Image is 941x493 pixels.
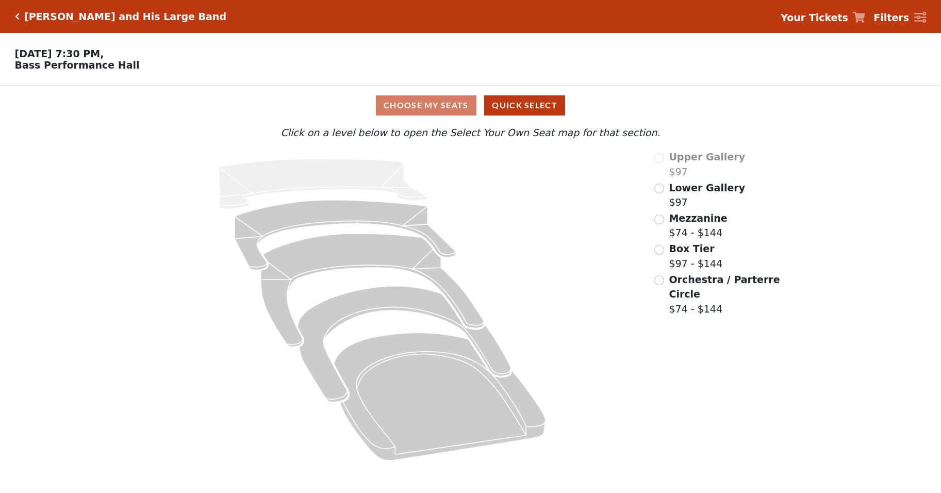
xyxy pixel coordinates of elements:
[781,10,865,25] a: Your Tickets
[15,13,20,20] a: Click here to go back to filters
[219,159,428,209] path: Upper Gallery - Seats Available: 0
[669,272,781,317] label: $74 - $144
[669,180,745,210] label: $97
[669,212,727,224] span: Mezzanine
[669,150,745,179] label: $97
[873,12,909,23] strong: Filters
[873,10,926,25] a: Filters
[334,333,546,461] path: Orchestra / Parterre Circle - Seats Available: 22
[669,151,745,162] span: Upper Gallery
[669,274,780,300] span: Orchestra / Parterre Circle
[781,12,848,23] strong: Your Tickets
[235,200,456,270] path: Lower Gallery - Seats Available: 208
[669,241,722,271] label: $97 - $144
[669,211,727,240] label: $74 - $144
[669,182,745,193] span: Lower Gallery
[24,11,226,23] h5: [PERSON_NAME] and His Large Band
[669,243,714,254] span: Box Tier
[484,95,565,116] button: Quick Select
[125,125,816,140] p: Click on a level below to open the Select Your Own Seat map for that section.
